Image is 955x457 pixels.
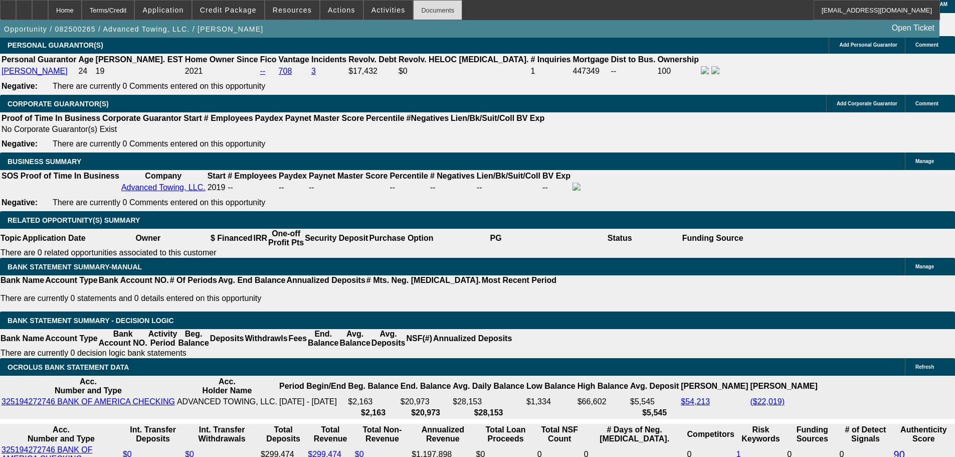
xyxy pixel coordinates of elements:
th: PG [434,229,557,248]
a: Advanced Towing, LLC. [121,183,206,192]
div: -- [430,183,475,192]
b: # Inquiries [530,55,570,64]
td: 19 [95,66,183,77]
td: $17,432 [348,66,397,77]
b: Incidents [311,55,346,64]
span: Bank Statement Summary - Decision Logic [8,317,174,325]
b: Ownership [657,55,699,64]
th: $20,973 [400,408,451,418]
button: Actions [320,1,363,20]
button: Activities [364,1,413,20]
th: IRR [253,229,268,248]
span: PERSONAL GUARANTOR(S) [8,41,103,49]
b: Negative: [2,139,38,148]
b: Percentile [390,172,428,180]
a: ($22,019) [750,397,785,406]
span: Comment [915,42,938,48]
th: $2,163 [347,408,399,418]
b: Fico [260,55,277,64]
th: Security Deposit [304,229,368,248]
th: Period Begin/End [279,377,346,396]
b: Lien/Bk/Suit/Coll [451,114,514,122]
th: Account Type [45,275,98,285]
b: Personal Guarantor [2,55,76,64]
span: 2021 [185,67,203,75]
b: BV Exp [516,114,544,122]
span: Add Corporate Guarantor [837,101,897,106]
td: 24 [78,66,94,77]
span: Activities [371,6,406,14]
th: Proof of Time In Business [20,171,120,181]
b: # Employees [228,172,277,180]
p: There are currently 0 statements and 0 details entered on this opportunity [1,294,556,303]
th: Authenticity Score [893,425,954,444]
td: $5,545 [630,397,679,407]
img: facebook-icon.png [572,183,581,191]
th: Low Balance [526,377,576,396]
span: Add Personal Guarantor [839,42,897,48]
th: Annualized Revenue [411,425,474,444]
a: 708 [279,67,292,75]
th: Total Revenue [307,425,353,444]
span: There are currently 0 Comments entered on this opportunity [53,82,265,90]
b: # Negatives [430,172,475,180]
b: #Negatives [407,114,449,122]
span: -- [228,183,233,192]
a: 325194272746 BANK OF AMERICA CHECKING [2,397,175,406]
th: [PERSON_NAME] [680,377,748,396]
b: Start [183,114,202,122]
th: [PERSON_NAME] [749,377,818,396]
th: $5,545 [630,408,679,418]
td: 100 [657,66,699,77]
td: $0 [398,66,529,77]
th: Sum of the Total NSF Count and Total Overdraft Fee Count from Ocrolus [537,425,583,444]
th: Bank Account NO. [98,329,148,348]
span: RELATED OPPORTUNITY(S) SUMMARY [8,216,140,224]
td: -- [476,182,541,193]
span: Credit Package [200,6,257,14]
b: Negative: [2,198,38,207]
th: Withdrawls [244,329,288,348]
th: Deposits [210,329,245,348]
b: Home Owner Since [185,55,258,64]
span: There are currently 0 Comments entered on this opportunity [53,139,265,148]
a: 3 [311,67,316,75]
th: Avg. Deposits [371,329,406,348]
span: BANK STATEMENT SUMMARY-MANUAL [8,263,142,271]
b: Lien/Bk/Suit/Coll [477,172,540,180]
button: Credit Package [193,1,264,20]
th: Activity Period [148,329,178,348]
th: Int. Transfer Deposits [122,425,183,444]
th: # Of Periods [169,275,218,285]
th: Beg. Balance [347,377,399,396]
span: BUSINESS SUMMARY [8,158,81,166]
th: Application Date [22,229,86,248]
th: SOS [1,171,19,181]
b: Dist to Bus. [611,55,656,64]
img: facebook-icon.png [701,66,709,74]
th: # of Detect Signals [839,425,892,444]
th: Most Recent Period [481,275,557,285]
td: $1,334 [526,397,576,407]
th: Account Type [45,329,98,348]
b: Revolv. Debt [348,55,397,64]
th: # Mts. Neg. [MEDICAL_DATA]. [366,275,481,285]
span: Resources [273,6,312,14]
th: Acc. Number and Type [1,377,175,396]
span: Manage [915,159,934,164]
th: Avg. Deposit [630,377,679,396]
td: $20,973 [400,397,451,407]
th: $28,153 [452,408,525,418]
b: Revolv. HELOC [MEDICAL_DATA]. [399,55,529,64]
th: Total Loan Proceeds [476,425,536,444]
span: There are currently 0 Comments entered on this opportunity [53,198,265,207]
th: Total Non-Revenue [354,425,410,444]
a: Open Ticket [888,20,938,37]
th: Risk Keywords [736,425,786,444]
b: Paynet Master Score [309,172,388,180]
td: $66,602 [577,397,629,407]
th: Avg. Daily Balance [452,377,525,396]
td: -- [611,66,656,77]
td: -- [542,182,571,193]
a: [PERSON_NAME] [2,67,68,75]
